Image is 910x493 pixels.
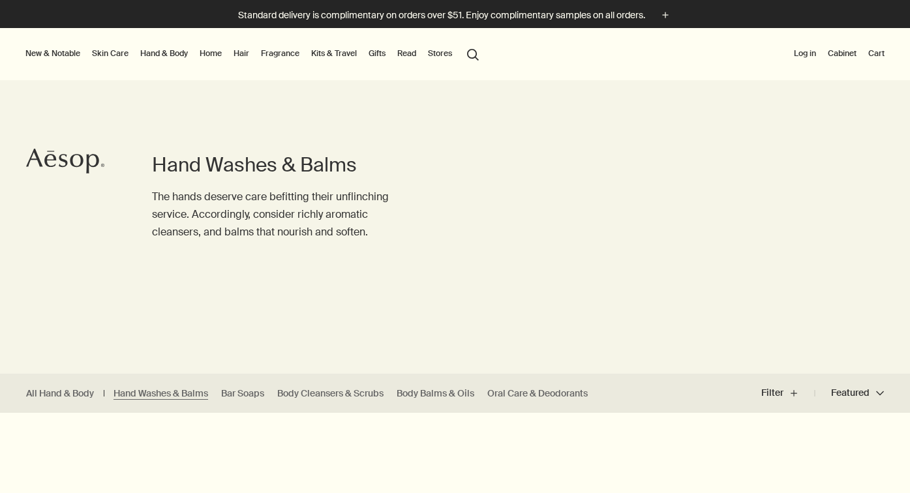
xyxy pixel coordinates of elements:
a: Home [197,46,224,61]
a: Bar Soaps [221,387,264,400]
button: Filter [761,378,815,409]
button: Save to cabinet [879,421,902,444]
a: Skin Care [89,46,131,61]
a: Read [395,46,419,61]
button: New & Notable [23,46,83,61]
div: Notable formulation [317,426,400,438]
nav: supplementary [791,28,887,80]
button: Save to cabinet [575,421,598,444]
a: Hair [231,46,252,61]
button: Open search [461,41,485,66]
a: Gifts [366,46,388,61]
a: Body Balms & Oils [397,387,474,400]
a: Kits & Travel [309,46,359,61]
a: Hand & Body [138,46,190,61]
p: Standard delivery is complimentary on orders over $51. Enjoy complimentary samples on all orders. [238,8,645,22]
a: Hand Washes & Balms [114,387,208,400]
button: Stores [425,46,455,61]
h1: Hand Washes & Balms [152,152,403,178]
a: Cabinet [825,46,859,61]
button: Standard delivery is complimentary on orders over $51. Enjoy complimentary samples on all orders. [238,8,673,23]
button: Save to cabinet [271,421,294,444]
a: Fragrance [258,46,302,61]
div: Daily essential [621,426,680,438]
svg: Aesop [26,148,104,174]
div: New addition [13,426,67,438]
a: All Hand & Body [26,387,94,400]
button: Cart [866,46,887,61]
p: The hands deserve care befitting their unflinching service. Accordingly, consider richly aromatic... [152,188,403,241]
a: Body Cleansers & Scrubs [277,387,384,400]
a: Oral Care & Deodorants [487,387,588,400]
button: Featured [815,378,884,409]
a: Aesop [23,145,108,181]
nav: primary [23,28,485,80]
button: Log in [791,46,819,61]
